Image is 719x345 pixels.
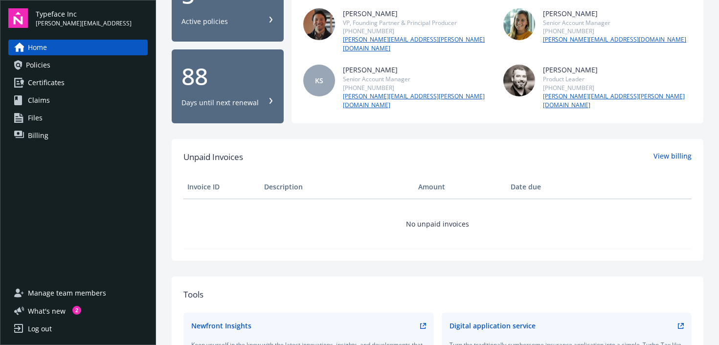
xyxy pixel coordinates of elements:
div: 2 [72,306,81,315]
div: [PHONE_NUMBER] [543,84,692,92]
span: Billing [28,128,48,143]
a: Claims [8,92,148,108]
button: 88Days until next renewal [172,49,284,123]
span: Policies [26,57,50,73]
div: Newfront Insights [191,321,251,331]
div: [PERSON_NAME] [343,8,492,19]
a: Home [8,40,148,55]
td: No unpaid invoices [183,199,692,249]
div: Digital application service [449,321,536,331]
button: What's new2 [8,306,81,316]
div: [PERSON_NAME] [543,8,686,19]
th: Description [260,175,414,199]
div: [PHONE_NUMBER] [343,84,492,92]
th: Date due [507,175,584,199]
span: Unpaid Invoices [183,151,243,163]
img: photo [303,8,335,40]
a: Policies [8,57,148,73]
div: Active policies [181,17,228,26]
div: Log out [28,321,52,337]
a: [PERSON_NAME][EMAIL_ADDRESS][PERSON_NAME][DOMAIN_NAME] [343,35,492,53]
div: Days until next renewal [181,98,259,108]
div: Tools [183,288,692,301]
div: VP, Founding Partner & Principal Producer [343,19,492,27]
span: What ' s new [28,306,66,316]
a: [PERSON_NAME][EMAIL_ADDRESS][PERSON_NAME][DOMAIN_NAME] [543,92,692,110]
div: 88 [181,65,274,88]
div: Product Leader [543,75,692,83]
span: Manage team members [28,285,106,301]
img: navigator-logo.svg [8,8,28,28]
a: Certificates [8,75,148,91]
a: Manage team members [8,285,148,301]
span: Certificates [28,75,65,91]
div: Senior Account Manager [543,19,686,27]
div: [PERSON_NAME] [543,65,692,75]
img: photo [503,65,535,96]
span: Home [28,40,47,55]
div: [PERSON_NAME] [343,65,492,75]
button: Typeface Inc[PERSON_NAME][EMAIL_ADDRESS] [36,8,148,28]
div: Senior Account Manager [343,75,492,83]
div: [PHONE_NUMBER] [343,27,492,35]
span: Claims [28,92,50,108]
a: [PERSON_NAME][EMAIL_ADDRESS][DOMAIN_NAME] [543,35,686,44]
a: [PERSON_NAME][EMAIL_ADDRESS][PERSON_NAME][DOMAIN_NAME] [343,92,492,110]
a: Files [8,110,148,126]
a: View billing [653,151,692,163]
th: Amount [414,175,507,199]
th: Invoice ID [183,175,260,199]
div: [PHONE_NUMBER] [543,27,686,35]
span: [PERSON_NAME][EMAIL_ADDRESS] [36,19,132,28]
a: Billing [8,128,148,143]
span: Files [28,110,43,126]
span: Typeface Inc [36,9,132,19]
img: photo [503,8,535,40]
span: KS [315,75,323,86]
